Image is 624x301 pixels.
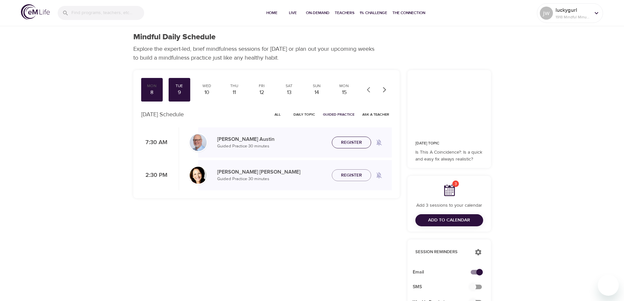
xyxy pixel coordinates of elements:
span: 1% Challenge [360,9,387,16]
p: Add 3 sessions to your calendar [415,202,483,209]
img: logo [21,4,50,20]
span: On-Demand [306,9,330,16]
div: Mon [336,83,352,89]
div: 15 [336,89,352,96]
div: 13 [281,89,297,96]
button: Guided Practice [320,109,357,120]
div: 8 [144,89,160,96]
div: Sat [281,83,297,89]
p: [PERSON_NAME] Austin [217,135,327,143]
span: Remind me when a class goes live every Tuesday at 2:30 PM [371,167,387,183]
div: Wed [199,83,215,89]
button: Daily Topic [291,109,318,120]
p: Guided Practice · 30 minutes [217,143,327,150]
p: 1918 Mindful Minutes [556,14,590,20]
button: Add to Calendar [415,214,483,226]
p: 2:30 PM [141,171,167,180]
div: 11 [226,89,242,96]
span: Live [285,9,301,16]
p: luckygurl [556,6,590,14]
span: Home [264,9,280,16]
button: Register [332,169,371,181]
div: Tue [171,83,187,89]
span: Register [341,139,362,147]
img: Laurie_Weisman-min.jpg [190,167,207,184]
input: Find programs, teachers, etc... [71,6,144,20]
div: 10 [199,89,215,96]
div: Thu [226,83,242,89]
div: jw [540,7,553,20]
span: Remind me when a class goes live every Tuesday at 7:30 AM [371,135,387,150]
span: Register [341,171,362,179]
img: Jim_Austin_Headshot_min.jpg [190,134,207,151]
h1: Mindful Daily Schedule [133,32,216,42]
span: The Connection [392,9,425,16]
button: Register [332,137,371,149]
p: Session Reminders [415,249,468,255]
div: Sun [309,83,325,89]
span: SMS [413,284,475,291]
div: Fri [254,83,270,89]
span: Daily Topic [293,111,315,118]
div: 14 [309,89,325,96]
span: 3 [452,180,459,187]
iframe: Button to launch messaging window [598,275,619,296]
p: [PERSON_NAME] [PERSON_NAME] [217,168,327,176]
p: [DATE] Schedule [141,110,184,119]
span: Ask a Teacher [362,111,389,118]
button: Ask a Teacher [360,109,392,120]
p: [DATE] Topic [415,141,483,146]
p: 7:30 AM [141,138,167,147]
div: 12 [254,89,270,96]
span: Add to Calendar [428,216,470,224]
span: Email [413,269,475,276]
button: All [267,109,288,120]
p: Is This A Coincidence?: Is a quick and easy fix always realistic? [415,149,483,163]
p: Explore the expert-led, brief mindfulness sessions for [DATE] or plan out your upcoming weeks to ... [133,45,379,62]
span: Teachers [335,9,354,16]
div: Mon [144,83,160,89]
span: Guided Practice [323,111,354,118]
p: Guided Practice · 30 minutes [217,176,327,182]
span: All [270,111,286,118]
div: 9 [171,89,187,96]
